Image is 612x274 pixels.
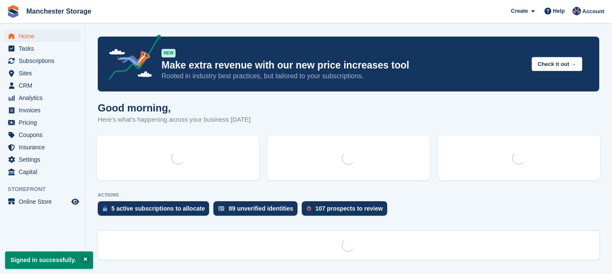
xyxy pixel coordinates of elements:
[4,30,80,42] a: menu
[4,43,80,54] a: menu
[532,57,582,71] button: Check it out →
[98,201,213,220] a: 5 active subscriptions to allocate
[23,4,95,18] a: Manchester Storage
[19,129,70,141] span: Coupons
[19,67,70,79] span: Sites
[307,206,311,211] img: prospect-51fa495bee0391a8d652442698ab0144808aea92771e9ea1ae160a38d050c398.svg
[19,30,70,42] span: Home
[98,102,251,114] h1: Good morning,
[111,205,205,212] div: 5 active subscriptions to allocate
[7,5,20,18] img: stora-icon-8386f47178a22dfd0bd8f6a31ec36ba5ce8667c1dd55bd0f319d3a0aa187defe.svg
[161,71,525,81] p: Rooted in industry best practices, but tailored to your subscriptions.
[19,141,70,153] span: Insurance
[19,104,70,116] span: Invoices
[19,196,70,208] span: Online Store
[213,201,302,220] a: 89 unverified identities
[70,197,80,207] a: Preview store
[511,7,528,15] span: Create
[4,117,80,128] a: menu
[19,92,70,104] span: Analytics
[4,129,80,141] a: menu
[553,7,565,15] span: Help
[102,34,161,83] img: price-adjustments-announcement-icon-8257ccfd72463d97f412b2fc003d46551f7dbcb40ab6d574587a9cd5c0d94...
[19,43,70,54] span: Tasks
[582,7,604,16] span: Account
[19,154,70,166] span: Settings
[4,196,80,208] a: menu
[229,205,293,212] div: 89 unverified identities
[302,201,391,220] a: 107 prospects to review
[161,49,176,57] div: NEW
[98,115,251,125] p: Here's what's happening across your business [DATE]
[4,67,80,79] a: menu
[161,59,525,71] p: Make extra revenue with our new price increases tool
[4,80,80,91] a: menu
[19,117,70,128] span: Pricing
[4,92,80,104] a: menu
[315,205,383,212] div: 107 prospects to review
[4,104,80,116] a: menu
[4,154,80,166] a: menu
[98,192,599,198] p: ACTIONS
[218,206,224,211] img: verify_identity-adf6edd0f0f0b5bbfe63781bf79b02c33cf7c696d77639b501bdc392416b5a36.svg
[19,55,70,67] span: Subscriptions
[19,166,70,178] span: Capital
[103,206,107,211] img: active_subscription_to_allocate_icon-d502201f5373d7db506a760aba3b589e785aa758c864c3986d89f69b8ff3...
[4,55,80,67] a: menu
[4,166,80,178] a: menu
[5,251,93,269] p: Signed in successfully.
[8,185,85,194] span: Storefront
[19,80,70,91] span: CRM
[4,141,80,153] a: menu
